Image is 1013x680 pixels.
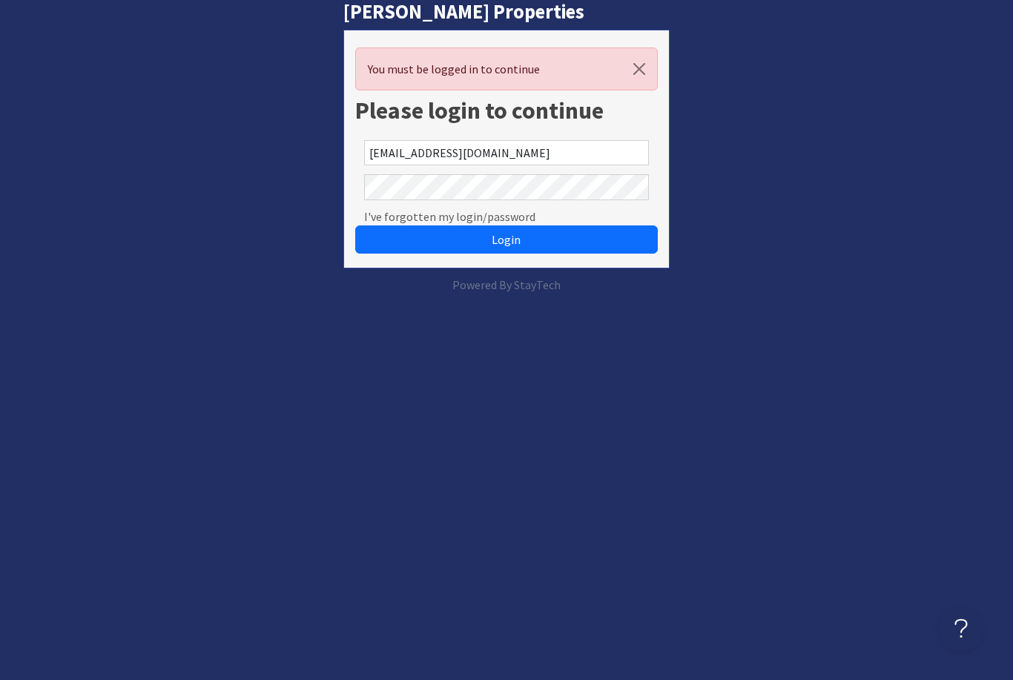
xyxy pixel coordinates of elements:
[355,96,657,125] h1: Please login to continue
[355,47,657,90] div: You must be logged in to continue
[364,208,535,225] a: I've forgotten my login/password
[939,606,983,650] iframe: Toggle Customer Support
[364,140,648,165] input: Email
[343,276,669,294] p: Powered By StayTech
[492,232,521,247] span: Login
[355,225,657,254] button: Login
